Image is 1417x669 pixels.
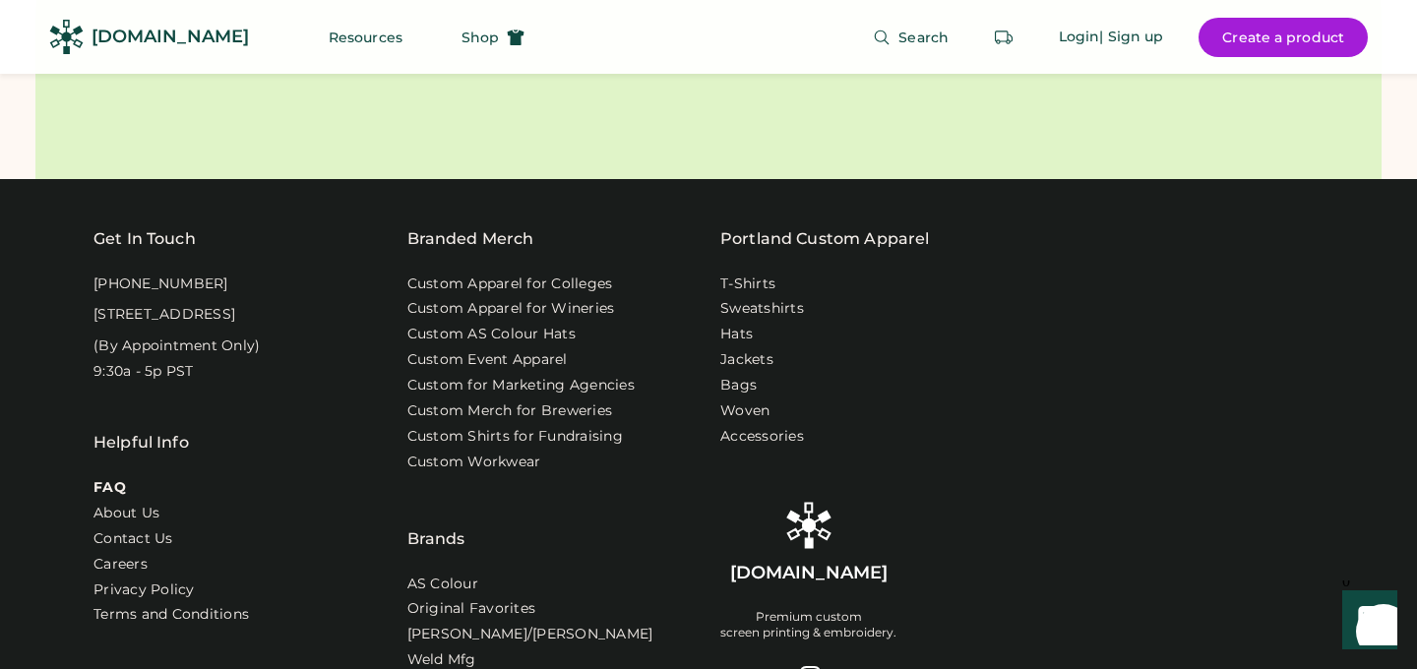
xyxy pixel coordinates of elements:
[720,376,757,395] a: Bags
[407,274,613,294] a: Custom Apparel for Colleges
[720,325,753,344] a: Hats
[49,20,84,54] img: Rendered Logo - Screens
[93,227,196,251] div: Get In Touch
[407,453,541,472] a: Custom Workwear
[93,431,189,455] div: Helpful Info
[93,478,126,498] a: FAQ
[984,18,1023,57] button: Retrieve an order
[720,299,804,319] a: Sweatshirts
[407,575,478,594] a: AS Colour
[93,336,260,356] div: (By Appointment Only)
[93,580,195,600] a: Privacy Policy
[785,502,832,549] img: Rendered Logo - Screens
[93,529,173,549] a: Contact Us
[407,299,615,319] a: Custom Apparel for Wineries
[720,350,773,370] a: Jackets
[407,599,536,619] a: Original Favorites
[730,561,888,585] div: [DOMAIN_NAME]
[93,274,228,294] div: [PHONE_NUMBER]
[93,362,194,382] div: 9:30a - 5p PST
[1059,28,1100,47] div: Login
[407,625,653,644] a: [PERSON_NAME]/[PERSON_NAME]
[407,350,568,370] a: Custom Event Apparel
[407,427,623,447] a: Custom Shirts for Fundraising
[407,325,576,344] a: Custom AS Colour Hats
[720,609,896,640] div: Premium custom screen printing & embroidery.
[93,605,249,625] div: Terms and Conditions
[849,18,972,57] button: Search
[898,30,949,44] span: Search
[93,305,235,325] div: [STREET_ADDRESS]
[462,30,499,44] span: Shop
[1099,28,1163,47] div: | Sign up
[92,25,249,49] div: [DOMAIN_NAME]
[407,401,613,421] a: Custom Merch for Breweries
[407,376,635,395] a: Custom for Marketing Agencies
[93,504,159,523] a: About Us
[720,274,775,294] a: T-Shirts
[1324,580,1408,665] iframe: Front Chat
[1199,18,1368,57] button: Create a product
[305,18,426,57] button: Resources
[438,18,548,57] button: Shop
[720,401,770,421] a: Woven
[407,227,534,251] div: Branded Merch
[93,555,148,575] a: Careers
[407,478,465,551] div: Brands
[720,227,929,251] a: Portland Custom Apparel
[720,427,804,447] a: Accessories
